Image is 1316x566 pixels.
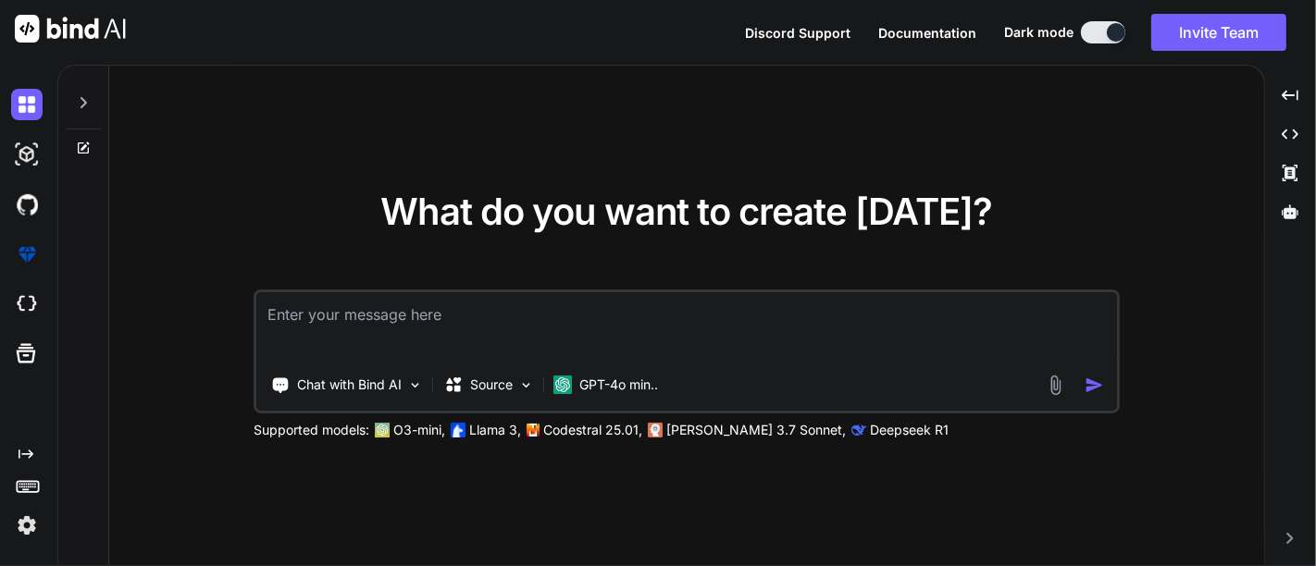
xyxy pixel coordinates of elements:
img: premium [11,239,43,270]
button: Discord Support [745,23,850,43]
img: cloudideIcon [11,289,43,320]
p: [PERSON_NAME] 3.7 Sonnet, [666,421,846,439]
p: Llama 3, [469,421,521,439]
span: Documentation [878,25,976,41]
p: Codestral 25.01, [543,421,642,439]
span: What do you want to create [DATE]? [380,189,992,234]
img: darkChat [11,89,43,120]
img: GPT-4o mini [553,375,572,394]
span: Discord Support [745,25,850,41]
p: Deepseek R1 [870,421,949,439]
button: Invite Team [1151,14,1286,51]
img: claude [851,423,866,437]
p: GPT-4o min.. [579,375,658,394]
img: settings [11,510,43,541]
p: Chat with Bind AI [297,375,402,394]
img: claude [648,423,663,437]
button: Documentation [878,23,976,43]
img: githubDark [11,189,43,220]
p: O3-mini, [393,421,445,439]
p: Supported models: [254,421,369,439]
img: GPT-4 [375,423,390,437]
img: attachment [1045,375,1066,396]
img: Pick Models [518,377,534,393]
img: Pick Tools [407,377,423,393]
img: icon [1085,375,1104,395]
p: Source [470,375,513,394]
span: Dark mode [1004,23,1074,42]
img: darkAi-studio [11,139,43,170]
img: Llama2 [451,423,466,437]
img: Bind AI [15,15,126,43]
img: Mistral-AI [527,424,540,437]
